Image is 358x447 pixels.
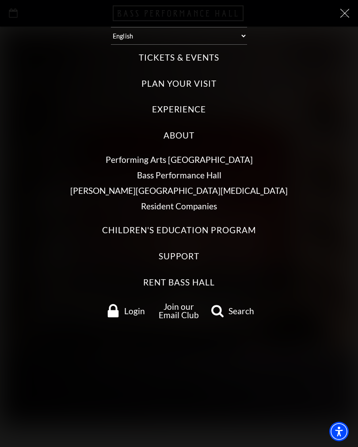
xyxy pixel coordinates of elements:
label: Rent Bass Hall [143,277,214,289]
select: Select: [111,27,247,45]
a: Login [99,304,152,317]
a: search [206,304,259,317]
label: Tickets & Events [139,52,219,64]
label: Support [159,250,200,262]
a: Resident Companies [141,201,217,211]
a: [PERSON_NAME][GEOGRAPHIC_DATA][MEDICAL_DATA] [70,185,288,196]
a: Bass Performance Hall [137,170,221,180]
label: About [164,130,194,142]
a: Join our Email Club [159,301,199,320]
span: Login [124,307,145,315]
a: Performing Arts [GEOGRAPHIC_DATA] [106,154,253,165]
div: Accessibility Menu [329,422,349,441]
label: Children's Education Program [102,224,256,236]
span: Search [229,307,254,315]
label: Plan Your Visit [141,78,216,90]
label: Experience [152,104,206,116]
